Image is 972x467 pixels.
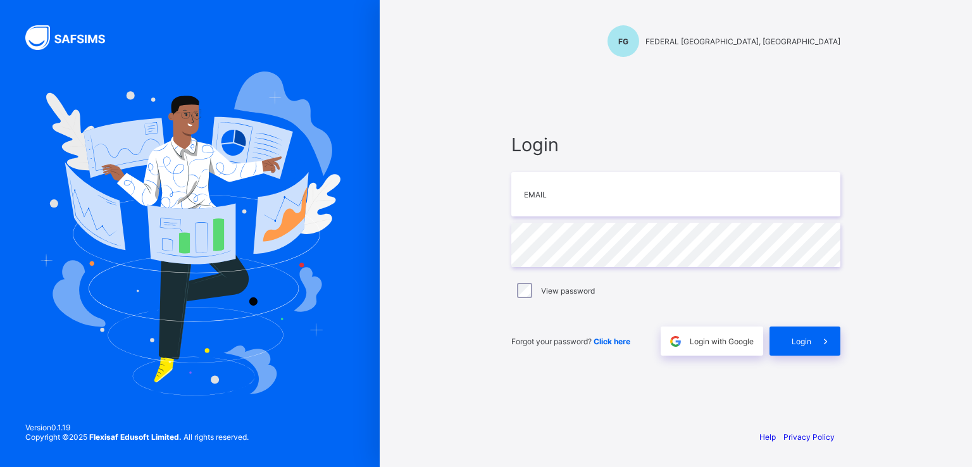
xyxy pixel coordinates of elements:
img: google.396cfc9801f0270233282035f929180a.svg [668,334,683,349]
span: Login [511,134,840,156]
span: Copyright © 2025 All rights reserved. [25,432,249,442]
a: Privacy Policy [783,432,835,442]
strong: Flexisaf Edusoft Limited. [89,432,182,442]
img: Hero Image [39,72,340,395]
a: Help [759,432,776,442]
img: SAFSIMS Logo [25,25,120,50]
span: Login with Google [690,337,754,346]
span: FG [618,37,628,46]
span: Version 0.1.19 [25,423,249,432]
span: FEDERAL [GEOGRAPHIC_DATA], [GEOGRAPHIC_DATA] [645,37,840,46]
a: Click here [594,337,630,346]
label: View password [541,286,595,296]
span: Forgot your password? [511,337,630,346]
span: Login [792,337,811,346]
